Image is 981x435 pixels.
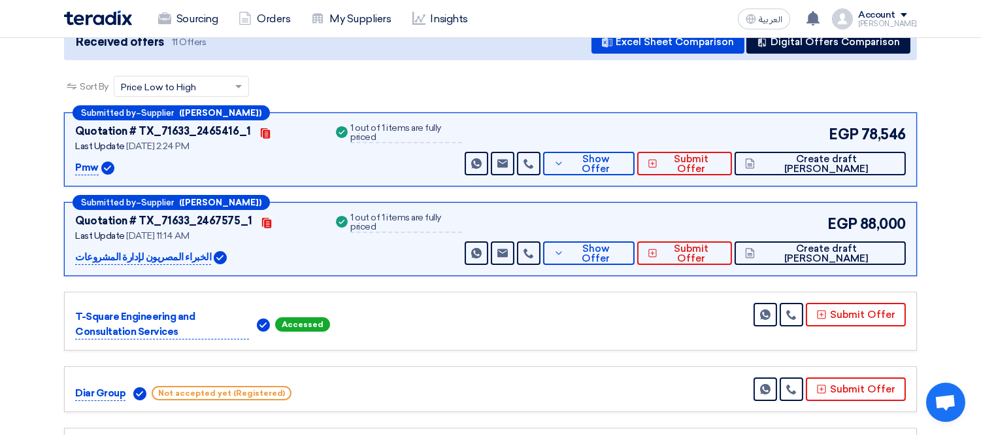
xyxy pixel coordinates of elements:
div: Account [858,10,895,21]
img: Verified Account [257,319,270,332]
span: Accessed [275,317,330,332]
span: العربية [759,15,782,24]
span: 88,000 [860,213,906,235]
button: Submit Offer [637,241,732,265]
a: Insights [402,5,478,33]
button: Submit Offer [806,303,906,326]
div: [PERSON_NAME] [858,20,917,27]
button: Show Offer [543,241,635,265]
div: Open chat [926,383,965,422]
span: Price Low to High [121,80,196,94]
a: Orders [228,5,301,33]
span: EGP [829,124,859,145]
div: 1 out of 1 items are fully priced [350,124,461,143]
a: My Suppliers [301,5,401,33]
span: Create draft [PERSON_NAME] [758,154,895,174]
button: Digital Offers Comparison [746,30,910,54]
button: Submit Offer [806,377,906,401]
b: ([PERSON_NAME]) [179,198,261,207]
p: الخبراء المصريون لإدارة المشروعات [75,250,211,266]
span: Submitted by [81,198,136,207]
div: Quotation # TX_71633_2465416_1 [75,124,251,139]
button: العربية [738,9,790,29]
span: Received offers [76,33,164,51]
img: Verified Account [214,251,227,264]
p: Pmw [75,160,99,176]
span: [DATE] 11:14 AM [126,230,189,241]
button: Show Offer [543,152,635,175]
img: Verified Account [101,162,114,175]
img: Teradix logo [64,10,132,26]
span: EGP [827,213,857,235]
span: Submit Offer [661,154,722,174]
span: Submitted by [81,109,136,117]
span: [DATE] 2:24 PM [126,141,189,152]
span: Supplier [141,109,174,117]
span: Supplier [141,198,174,207]
p: Diar Group [75,386,125,402]
span: 78,546 [861,124,906,145]
b: ([PERSON_NAME]) [179,109,261,117]
button: Create draft [PERSON_NAME] [735,152,906,175]
div: – [73,195,270,210]
div: Quotation # TX_71633_2467575_1 [75,213,252,229]
span: 11 Offers [172,36,207,48]
span: Submit Offer [661,244,722,264]
img: Verified Account [133,387,146,400]
span: Create draft [PERSON_NAME] [758,244,895,264]
a: Sourcing [148,5,228,33]
span: Not accepted yet (Registered) [152,386,291,400]
img: profile_test.png [832,9,853,29]
span: Last Update [75,141,125,152]
button: Submit Offer [637,152,732,175]
button: Excel Sheet Comparison [591,30,744,54]
p: T-Square Engineering and Consultation Services [75,309,249,339]
div: 1 out of 1 items are fully priced [350,213,461,233]
div: – [73,105,270,120]
button: Create draft [PERSON_NAME] [735,241,906,265]
span: Sort By [80,80,108,94]
span: Show Offer [567,154,624,174]
span: Last Update [75,230,125,241]
span: Show Offer [567,244,624,264]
